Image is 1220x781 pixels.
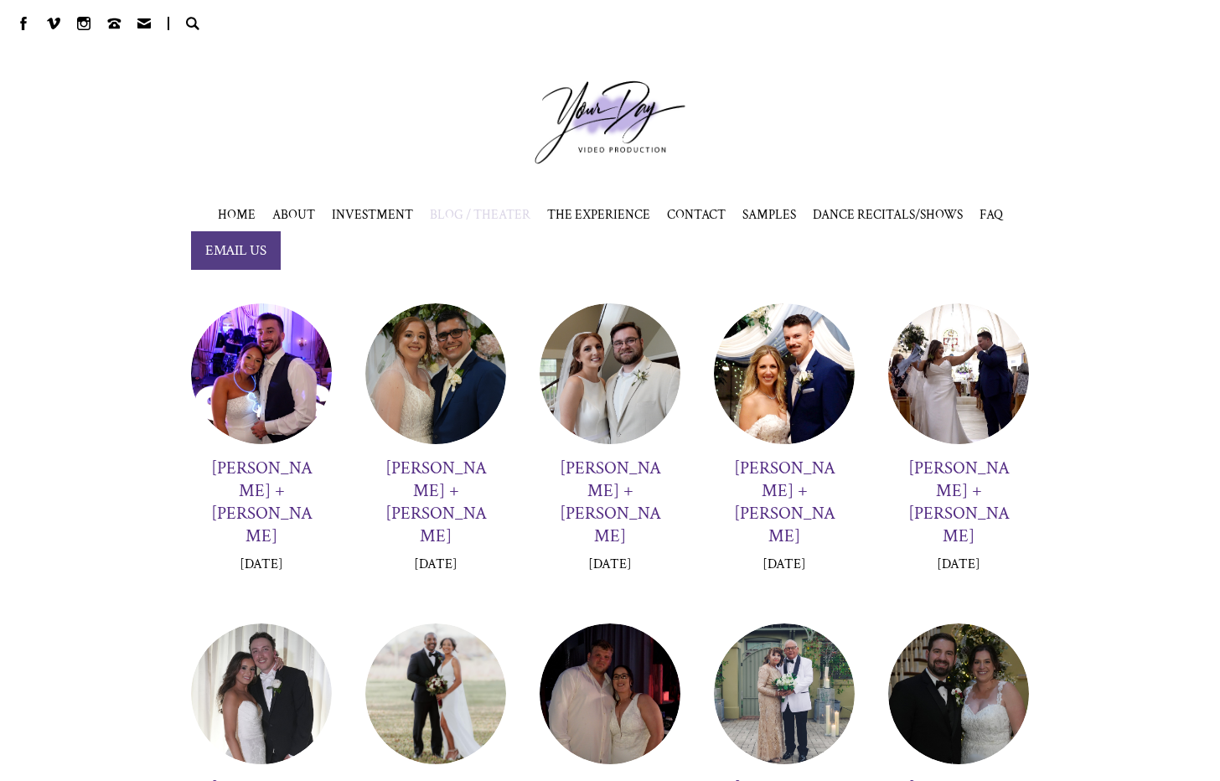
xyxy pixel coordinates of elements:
[714,303,855,590] a: [PERSON_NAME] + [PERSON_NAME] [DATE]
[191,231,281,270] a: EMAIL US
[240,556,283,573] p: [DATE]
[540,303,680,590] a: [PERSON_NAME] + [PERSON_NAME] [DATE]
[509,55,711,189] a: Your Day Production Logo
[937,556,980,573] p: [DATE]
[731,457,838,547] h3: [PERSON_NAME] + [PERSON_NAME]
[430,206,530,223] a: BLOG / THEATER
[205,241,266,260] span: EMAIL US
[191,303,332,590] a: [PERSON_NAME] + [PERSON_NAME] [DATE]
[547,206,650,223] a: THE EXPERIENCE
[218,206,256,223] a: HOME
[272,206,315,223] a: ABOUT
[742,206,796,223] span: SAMPLES
[667,206,726,223] a: CONTACT
[813,206,963,223] span: DANCE RECITALS/SHOWS
[382,457,489,547] h3: [PERSON_NAME] + [PERSON_NAME]
[208,457,315,547] h3: [PERSON_NAME] + [PERSON_NAME]
[762,556,806,573] p: [DATE]
[365,303,506,590] a: [PERSON_NAME] + [PERSON_NAME] [DATE]
[588,556,632,573] p: [DATE]
[888,303,1029,590] a: [PERSON_NAME] + [PERSON_NAME] [DATE]
[414,556,457,573] p: [DATE]
[556,457,664,547] h3: [PERSON_NAME] + [PERSON_NAME]
[980,206,1003,223] a: FAQ
[332,206,413,223] a: INVESTMENT
[905,457,1012,547] h3: [PERSON_NAME] + [PERSON_NAME]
